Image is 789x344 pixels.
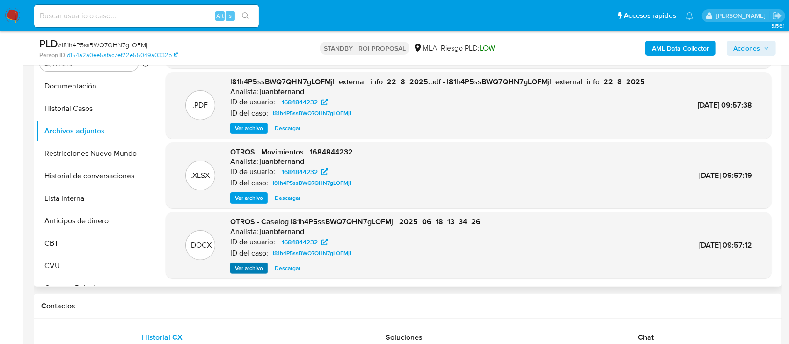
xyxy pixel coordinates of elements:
span: 1684844232 [282,236,318,248]
span: [DATE] 09:57:19 [699,170,752,181]
button: CBT [36,232,153,255]
p: ID de usuario: [230,237,275,247]
span: Descargar [275,193,300,203]
a: Salir [772,11,782,21]
span: OTROS - Caselog l81h4P5ssBWQ7QHN7gLOFMjl_2025_06_18_13_34_26 [230,216,481,227]
button: Volver al orden por defecto [142,60,149,70]
h1: Contactos [41,301,774,311]
button: Documentación [36,75,153,97]
p: ID del caso: [230,109,268,118]
a: Notificaciones [686,12,694,20]
button: Ver archivo [230,263,268,274]
p: ID de usuario: [230,97,275,107]
button: Anticipos de dinero [36,210,153,232]
button: Historial de conversaciones [36,165,153,187]
p: .XLSX [191,170,210,181]
span: l81h4P5ssBWQ7QHN7gLOFMjl [273,248,351,259]
span: Accesos rápidos [624,11,676,21]
span: [DATE] 09:57:38 [698,100,752,110]
span: Riesgo PLD: [441,43,495,53]
span: Descargar [275,263,300,273]
a: l81h4P5ssBWQ7QHN7gLOFMjl [269,177,355,189]
a: 1684844232 [276,166,334,177]
span: Alt [216,11,224,20]
a: l81h4P5ssBWQ7QHN7gLOFMjl [269,248,355,259]
span: 1684844232 [282,166,318,177]
span: Historial CX [142,332,183,343]
p: Analista: [230,87,258,96]
button: Restricciones Nuevo Mundo [36,142,153,165]
input: Buscar usuario o caso... [34,10,259,22]
span: LOW [480,43,495,53]
button: Historial Casos [36,97,153,120]
span: l81h4P5ssBWQ7QHN7gLOFMjl [273,177,351,189]
button: Descargar [270,192,305,204]
span: l81h4P5ssBWQ7QHN7gLOFMjl [273,108,351,119]
span: Ver archivo [235,193,263,203]
button: Archivos adjuntos [36,120,153,142]
p: .PDF [193,100,208,110]
span: Soluciones [386,332,423,343]
p: .DOCX [189,240,212,250]
a: d154a2a0ee5afac7ef22e55049a0332b [67,51,178,59]
span: 3.156.1 [771,22,784,29]
span: [DATE] 09:57:12 [699,240,752,250]
h6: juanbfernand [259,227,304,236]
button: Acciones [727,41,776,56]
button: Descargar [270,123,305,134]
div: MLA [413,43,437,53]
b: Person ID [39,51,65,59]
button: search-icon [236,9,255,22]
span: Ver archivo [235,263,263,273]
p: STANDBY - ROI PROPOSAL [320,42,409,55]
p: ID de usuario: [230,167,275,176]
p: ID del caso: [230,178,268,188]
span: 1684844232 [282,96,318,108]
a: l81h4P5ssBWQ7QHN7gLOFMjl [269,108,355,119]
p: Analista: [230,157,258,166]
p: Analista: [230,227,258,236]
button: Lista Interna [36,187,153,210]
button: AML Data Collector [645,41,716,56]
span: OTROS - Movimientos - 1684844232 [230,146,353,157]
span: l81h4P5ssBWQ7QHN7gLOFMjl_external_info_22_8_2025.pdf - l81h4P5ssBWQ7QHN7gLOFMjl_external_info_22_... [230,76,645,87]
button: Ver archivo [230,192,268,204]
b: AML Data Collector [652,41,709,56]
p: ezequiel.castrillon@mercadolibre.com [716,11,769,20]
span: # l81h4P5ssBWQ7QHN7gLOFMjl [58,40,149,50]
span: Acciones [733,41,760,56]
button: Descargar [270,263,305,274]
span: Descargar [275,124,300,133]
a: 1684844232 [276,96,334,108]
span: s [229,11,232,20]
a: 1684844232 [276,236,334,248]
b: PLD [39,36,58,51]
h6: juanbfernand [259,87,304,96]
button: CVU [36,255,153,277]
button: Ver archivo [230,123,268,134]
p: ID del caso: [230,249,268,258]
button: Cruces y Relaciones [36,277,153,300]
span: Chat [638,332,654,343]
span: Ver archivo [235,124,263,133]
h6: juanbfernand [259,157,304,166]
